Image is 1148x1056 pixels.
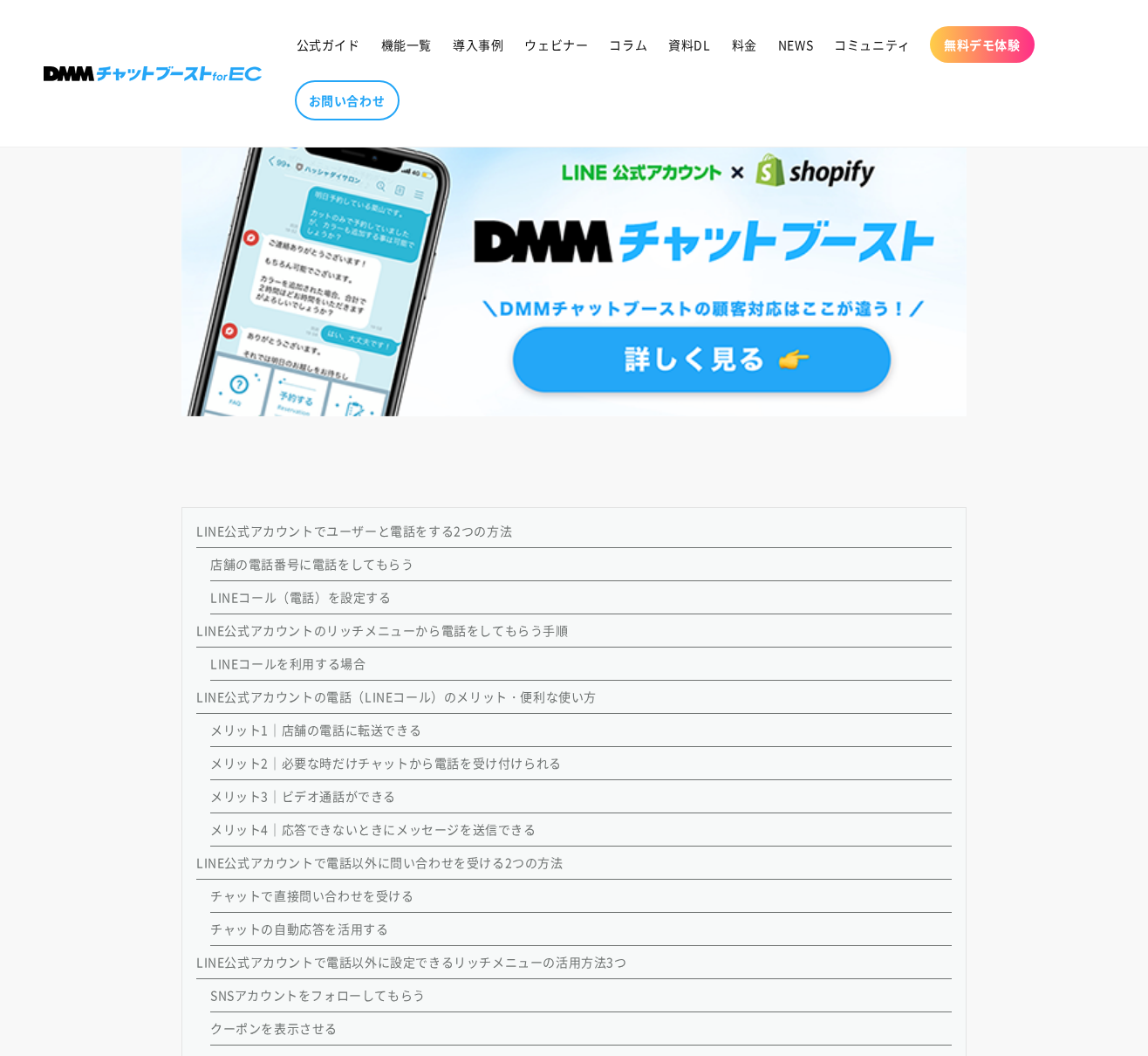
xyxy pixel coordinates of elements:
[196,621,569,639] a: LINE公式アカウントのリッチメニューから電話をしてもらう手順
[210,986,426,1004] a: SNSアカウントをフォローしてもらう
[778,37,813,52] span: NEWS
[210,655,366,672] a: LINEコールを利用する場合
[196,854,564,871] a: LINE公式アカウントで電話以外に問い合わせを受ける2つの方法
[196,953,627,970] a: LINE公式アカウントで電話以外に設定できるリッチメニューの活用方法3つ
[210,588,392,606] a: LINEコール（電話）を設定する
[210,920,388,937] a: チャットの自動応答を活用する
[210,721,421,738] a: メリット1｜店舗の電話に転送できる
[286,26,371,63] a: 公式ガイド
[210,555,414,573] a: 店舗の電話番号に電話をしてもらう
[732,37,757,52] span: 料金
[44,66,262,81] img: 株式会社DMM Boost
[295,80,400,120] a: お問い合わせ
[823,26,921,63] a: コミュニティ
[309,93,386,108] span: お問い合わせ
[297,37,360,52] span: 公式ガイド
[658,26,721,63] a: 資料DL
[210,754,562,771] a: メリット2｜必要な時だけチャットから電話を受け付けられる
[371,26,442,63] a: 機能一覧
[930,26,1035,63] a: 無料デモ体験
[668,37,710,52] span: 資料DL
[196,688,597,705] a: LINE公式アカウントの電話（LINEコール）のメリット・便利な使い方
[210,887,414,904] a: チャットで直接問い合わせを受ける
[196,522,512,539] a: LINE公式アカウントでユーザーと電話をする2つの方法
[210,787,396,805] a: メリット3｜ビデオ通話ができる
[181,117,967,417] img: DMMチャットブーストforEC
[721,26,768,63] a: 料金
[210,820,536,838] a: メリット4｜応答できないときにメッセージを送信できる
[609,37,647,52] span: コラム
[768,26,823,63] a: NEWS
[442,26,514,63] a: 導入事例
[453,37,503,52] span: 導入事例
[944,37,1021,52] span: 無料デモ体験
[210,1019,338,1037] a: クーポンを表示させる
[514,26,598,63] a: ウェビナー
[524,37,588,52] span: ウェビナー
[381,37,432,52] span: 機能一覧
[598,26,658,63] a: コラム
[834,37,911,52] span: コミュニティ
